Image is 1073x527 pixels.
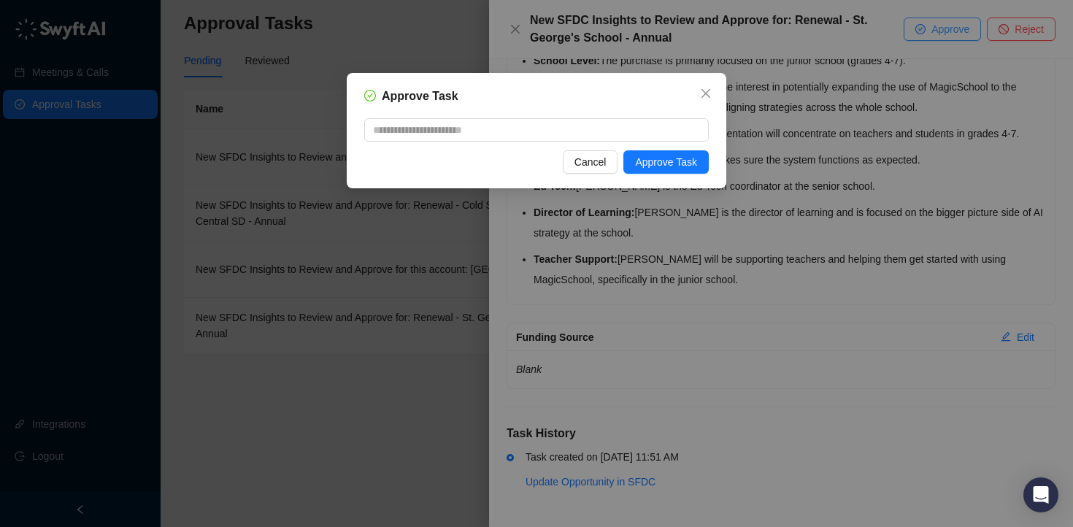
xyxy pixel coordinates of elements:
[700,88,712,99] span: close
[623,150,709,174] button: Approve Task
[574,154,607,170] span: Cancel
[563,150,618,174] button: Cancel
[1023,477,1058,512] div: Open Intercom Messenger
[364,90,376,101] span: check-circle
[694,82,718,105] button: Close
[382,88,458,105] h5: Approve Task
[635,154,697,170] span: Approve Task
